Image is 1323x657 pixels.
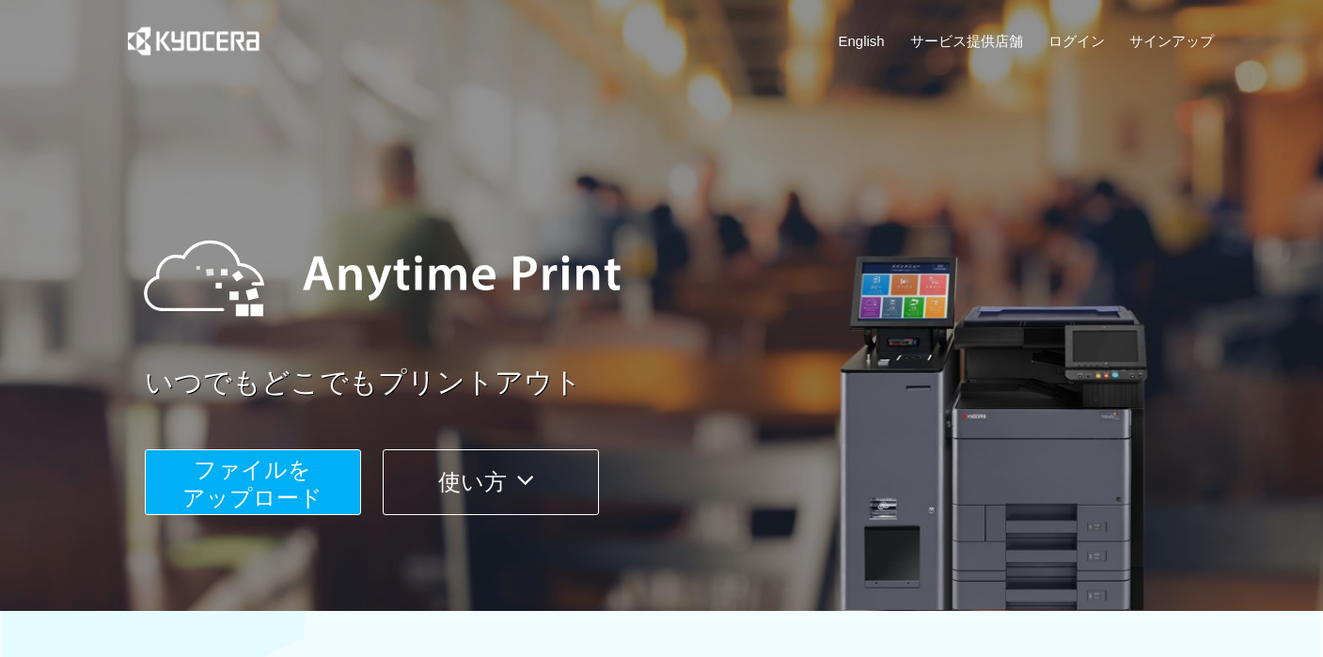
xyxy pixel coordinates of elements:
[145,363,1226,403] a: いつでもどこでもプリントアウト
[839,31,885,51] a: English
[910,31,1023,51] a: サービス提供店舗
[1129,31,1214,51] a: サインアップ
[383,449,599,515] button: 使い方
[1048,31,1105,51] a: ログイン
[145,449,361,515] button: ファイルを​​アップロード
[182,457,323,510] span: ファイルを ​​アップロード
